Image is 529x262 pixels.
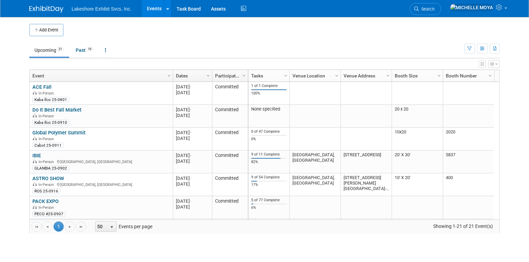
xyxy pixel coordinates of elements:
[241,73,247,78] span: Column Settings
[71,44,99,57] a: Past19
[392,173,443,196] td: 10' X 20'
[292,70,336,82] a: Venue Location
[32,70,168,82] a: Event
[95,222,107,231] span: 50
[251,183,287,187] div: 17%
[341,219,392,242] td: [STREET_ADDRESS][US_STATE]
[443,219,494,242] td: 5011
[190,199,191,204] span: -
[334,73,339,78] span: Column Settings
[39,91,56,96] span: In-Person
[176,198,209,204] div: [DATE]
[392,105,443,128] td: 20 x 20
[176,204,209,210] div: [DATE]
[32,175,64,181] a: ASTRO SHOW
[29,6,63,13] img: ExhibitDay
[39,183,56,187] span: In-Person
[487,73,493,78] span: Column Settings
[176,107,209,113] div: [DATE]
[176,70,208,82] a: Dates
[251,198,287,203] div: 5 of 77 Complete
[419,6,435,12] span: Search
[251,175,287,180] div: 9 of 54 Complete
[205,70,212,80] a: Column Settings
[487,70,494,80] a: Column Settings
[251,106,287,112] div: None specified
[65,221,75,232] a: Go to the next page
[39,114,56,118] span: In-Person
[436,70,443,80] a: Column Settings
[32,165,69,171] div: GLANBIA 25-0902
[32,107,81,113] a: Do It Best Fall Market
[42,221,52,232] a: Go to the previous page
[176,158,209,164] div: [DATE]
[32,130,86,136] a: Global Polymer Summit
[33,160,37,163] img: In-Person Event
[86,47,93,52] span: 19
[206,73,211,78] span: Column Settings
[176,84,209,90] div: [DATE]
[190,130,191,135] span: -
[212,82,248,105] td: Committed
[33,205,37,209] img: In-Person Event
[395,70,438,82] a: Booth Size
[436,73,442,78] span: Column Settings
[212,219,248,242] td: Considering
[33,137,37,140] img: In-Person Event
[176,90,209,96] div: [DATE]
[45,224,50,230] span: Go to the previous page
[392,219,443,242] td: 20'X30'
[283,73,288,78] span: Column Settings
[251,137,287,142] div: 0%
[385,73,391,78] span: Column Settings
[176,175,209,181] div: [DATE]
[212,105,248,128] td: Committed
[443,150,494,173] td: 5837
[446,70,489,82] a: Booth Number
[251,91,287,96] div: 100%
[176,113,209,118] div: [DATE]
[251,205,287,210] div: 6%
[176,135,209,141] div: [DATE]
[39,205,56,210] span: In-Person
[341,173,392,196] td: [STREET_ADDRESS][PERSON_NAME] [GEOGRAPHIC_DATA]-3118
[67,224,73,230] span: Go to the next page
[32,188,60,194] div: ROS 25-0916
[427,221,499,231] span: Showing 1-21 of 21 Event(s)
[76,221,86,232] a: Go to the last page
[190,153,191,158] span: -
[29,44,69,57] a: Upcoming21
[32,211,65,217] div: PECO #25-0907
[251,129,287,134] div: 0 of 47 Complete
[39,137,56,141] span: In-Person
[344,70,387,82] a: Venue Address
[289,219,341,242] td: [GEOGRAPHIC_DATA], [GEOGRAPHIC_DATA]
[57,47,64,52] span: 21
[190,84,191,89] span: -
[282,70,290,80] a: Column Settings
[190,107,191,112] span: -
[212,196,248,219] td: Committed
[212,150,248,173] td: Committed
[241,70,248,80] a: Column Settings
[54,221,64,232] span: 1
[289,150,341,173] td: [GEOGRAPHIC_DATA], [GEOGRAPHIC_DATA]
[72,6,132,12] span: Lakeshore Exhibit Svcs, Inc.
[392,128,443,150] td: 10x20
[212,128,248,150] td: Committed
[443,128,494,150] td: 2020
[410,3,441,15] a: Search
[31,221,42,232] a: Go to the first page
[176,152,209,158] div: [DATE]
[32,152,41,159] a: IBIE
[33,183,37,186] img: In-Person Event
[78,224,84,230] span: Go to the last page
[32,159,170,164] div: [GEOGRAPHIC_DATA], [GEOGRAPHIC_DATA]
[384,70,392,80] a: Column Settings
[176,181,209,187] div: [DATE]
[251,160,287,164] div: 82%
[32,84,51,90] a: ACE Fall
[32,198,59,204] a: PACK EXPO
[212,173,248,196] td: Committed
[341,150,392,173] td: [STREET_ADDRESS]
